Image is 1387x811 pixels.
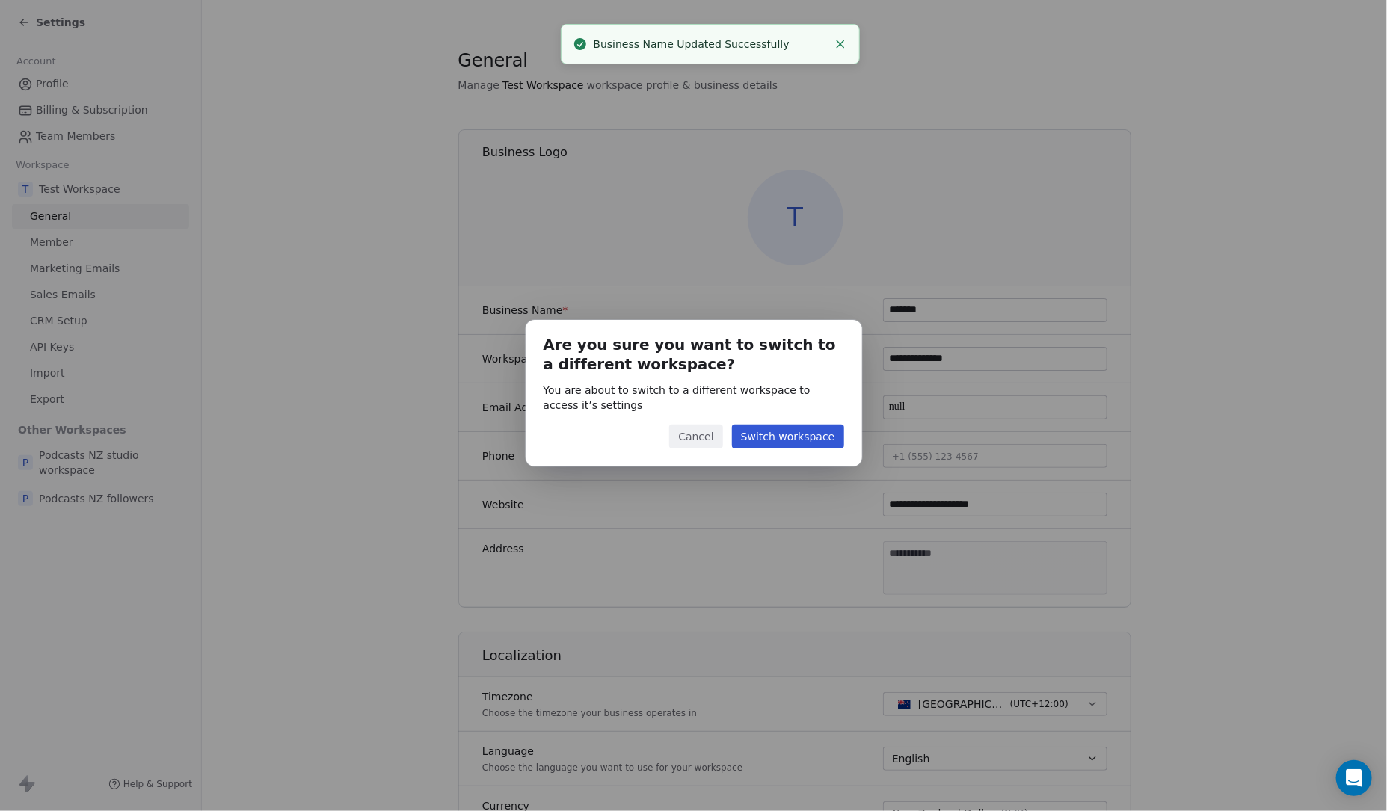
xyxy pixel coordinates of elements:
button: Cancel [669,425,722,448]
p: You are about to switch to a different workspace to access it’s settings [544,383,844,413]
button: Close toast [831,34,850,54]
button: Switch workspace [732,425,844,448]
div: Business Name Updated Successfully [594,37,828,52]
h1: Are you sure you want to switch to a different workspace? [544,338,844,373]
